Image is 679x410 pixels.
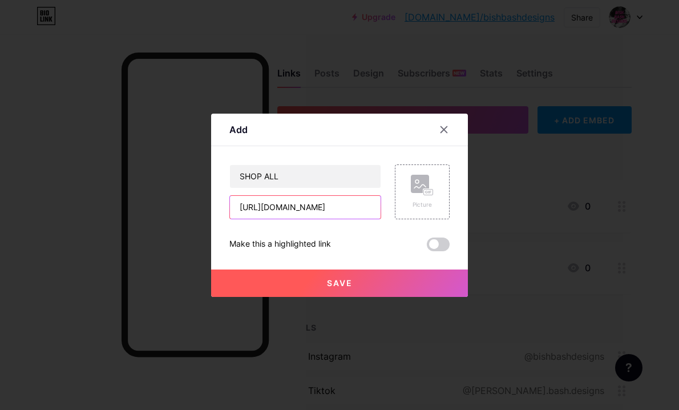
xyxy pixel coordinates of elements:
input: Title [230,165,381,188]
button: Save [211,270,468,297]
div: Add [229,123,248,136]
div: Picture [411,200,434,209]
div: Make this a highlighted link [229,238,331,251]
input: URL [230,196,381,219]
span: Save [327,278,353,288]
